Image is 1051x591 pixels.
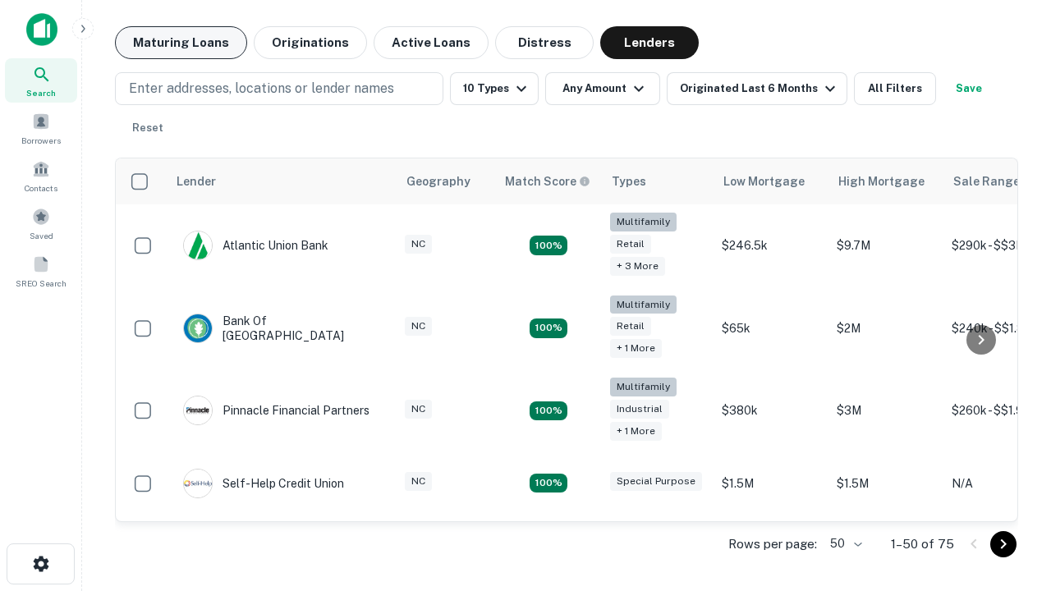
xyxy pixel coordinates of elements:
div: Multifamily [610,295,677,314]
td: $1.5M [714,452,828,515]
img: picture [184,314,212,342]
button: Active Loans [374,26,489,59]
th: Low Mortgage [714,158,828,204]
div: 50 [824,532,865,556]
img: capitalize-icon.png [26,13,57,46]
div: Retail [610,235,651,254]
div: Multifamily [610,378,677,396]
button: Maturing Loans [115,26,247,59]
button: Save your search to get updates of matches that match your search criteria. [943,72,995,105]
td: $2M [828,287,943,370]
td: $3M [828,369,943,452]
img: picture [184,396,212,424]
th: Lender [167,158,397,204]
div: NC [405,317,432,336]
div: NC [405,235,432,254]
span: Borrowers [21,134,61,147]
div: Matching Properties: 11, hasApolloMatch: undefined [530,474,567,493]
th: High Mortgage [828,158,943,204]
button: Enter addresses, locations or lender names [115,72,443,105]
th: Capitalize uses an advanced AI algorithm to match your search with the best lender. The match sco... [495,158,602,204]
span: Saved [30,229,53,242]
div: High Mortgage [838,172,925,191]
div: Retail [610,317,651,336]
div: Types [612,172,646,191]
div: Bank Of [GEOGRAPHIC_DATA] [183,314,380,343]
img: picture [184,231,212,259]
h6: Match Score [505,172,587,190]
div: Matching Properties: 10, hasApolloMatch: undefined [530,236,567,255]
div: Originated Last 6 Months [680,79,840,98]
button: Any Amount [545,72,660,105]
div: NC [405,472,432,491]
div: Matching Properties: 13, hasApolloMatch: undefined [530,401,567,421]
div: Multifamily [610,213,677,231]
td: $9.7M [828,204,943,287]
div: Lender [177,172,216,191]
a: Contacts [5,153,77,198]
div: Atlantic Union Bank [183,231,328,260]
div: Special Purpose [610,472,702,491]
button: Originations [254,26,367,59]
button: Reset [122,112,174,144]
th: Geography [397,158,495,204]
div: Self-help Credit Union [183,469,344,498]
button: Originated Last 6 Months [667,72,847,105]
img: picture [184,470,212,497]
div: NC [405,400,432,419]
button: 10 Types [450,72,539,105]
div: Industrial [610,400,669,419]
button: Lenders [600,26,699,59]
div: Geography [406,172,470,191]
span: Search [26,86,56,99]
td: $1.5M [828,452,943,515]
th: Types [602,158,714,204]
div: Matching Properties: 17, hasApolloMatch: undefined [530,318,567,338]
div: Sale Range [953,172,1020,191]
td: $65k [714,287,828,370]
a: Borrowers [5,106,77,150]
div: Low Mortgage [723,172,805,191]
p: Rows per page: [728,534,817,554]
p: 1–50 of 75 [891,534,954,554]
a: Search [5,58,77,103]
td: $380k [714,369,828,452]
button: Go to next page [990,531,1017,557]
a: SREO Search [5,249,77,293]
div: + 1 more [610,422,662,441]
button: Distress [495,26,594,59]
p: Enter addresses, locations or lender names [129,79,394,98]
div: + 3 more [610,257,665,276]
div: Pinnacle Financial Partners [183,396,369,425]
td: $246.5k [714,204,828,287]
div: + 1 more [610,339,662,358]
a: Saved [5,201,77,245]
span: SREO Search [16,277,67,290]
span: Contacts [25,181,57,195]
div: Capitalize uses an advanced AI algorithm to match your search with the best lender. The match sco... [505,172,590,190]
button: All Filters [854,72,936,105]
iframe: Chat Widget [969,460,1051,538]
